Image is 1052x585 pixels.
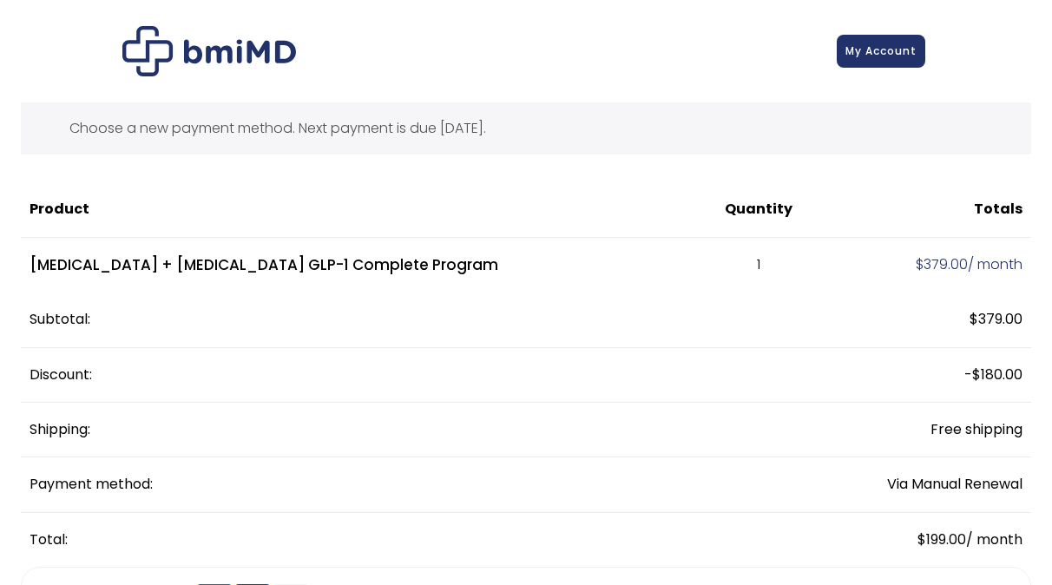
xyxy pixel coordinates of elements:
span: $ [970,309,978,329]
td: Via Manual Renewal [818,457,1031,512]
th: Totals [818,182,1031,237]
span: 180.00 [972,365,1022,385]
th: Subtotal: [21,292,818,347]
th: Product [21,182,700,237]
th: Quantity [700,182,819,237]
td: - [818,348,1031,403]
span: 379.00 [916,254,968,274]
a: My Account [837,35,925,68]
td: Free shipping [818,403,1031,457]
span: 199.00 [917,529,966,549]
td: / month [818,238,1031,293]
td: / month [818,513,1031,567]
td: [MEDICAL_DATA] + [MEDICAL_DATA] GLP-1 Complete Program [21,238,700,293]
span: My Account [845,43,917,58]
img: Checkout [122,26,296,76]
span: $ [917,529,926,549]
th: Payment method: [21,457,818,512]
td: 1 [700,238,819,293]
span: 379.00 [970,309,1022,329]
th: Discount: [21,348,818,403]
th: Total: [21,513,818,567]
div: Choose a new payment method. Next payment is due [DATE]. [21,102,1031,154]
span: $ [972,365,981,385]
span: $ [916,254,924,274]
th: Shipping: [21,403,818,457]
